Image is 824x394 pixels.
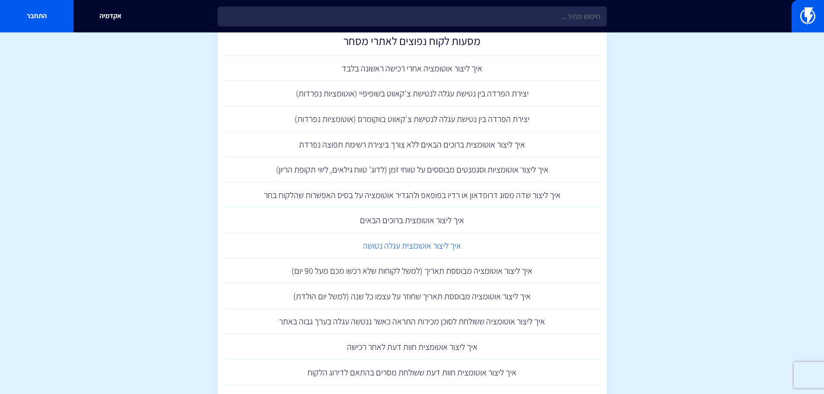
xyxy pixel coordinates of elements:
a: איך ליצור אוטומציה ששולחת לסוכן מכירות התראה כאשר ננטשה עגלה בערך גבוה באתר [222,309,603,334]
a: יצירת הפרדה בין נטישת עגלה לנטישת צ'קאווט בשופיפיי (אוטומציות נפרדות) [222,81,603,106]
a: איך ליצור אוטומצית חוות דעת ששולחת מסרים בהתאם לדירוג הלקוח [222,360,603,385]
a: איך ליצור אוטומצית עגלה נטושה [222,233,603,259]
h2: מסעות לקוח נפוצים לאתרי מסחר [226,35,598,51]
a: איך ליצור אוטומציות וסגמנטים מבוססים על טווחי זמן (לדוג' טווח גילאים, ליווי תקופת הריון) [222,157,603,183]
a: איך ליצור אוטומצית ברוכים הבאים ללא צורך ביצירת רשימת תפוצה נפרדת [222,132,603,157]
a: איך ליצור אוטומצית ברוכים הבאים [222,208,603,233]
a: יצירת הפרדה בין נטישת עגלה לנטישת צ'קאווט בווקומרס (אוטומציות נפרדות) [222,106,603,132]
a: איך ליצור שדה מסוג דרופדאון או רדיו בפופאפ ולהגדיר אוטומציה על בסיס האפשרות שהלקוח בחר [222,183,603,208]
a: מסעות לקוח נפוצים לאתרי מסחר [222,30,603,56]
a: איך ליצור אוטומציה מבוססת תאריך (למשל לקוחות שלא רכשו מכם מעל 90 יום) [222,258,603,284]
a: איך ליצור אוטומציה מבוססת תאריך שחוזר על עצמו כל שנה (למשל יום הולדת) [222,284,603,309]
a: איך ליצור אוטומציה אחרי רכישה ראשונה בלבד [222,56,603,81]
input: חיפוש מהיר... [218,6,607,26]
a: איך ליצור אוטומצית חוות דעת לאחר רכישה [222,334,603,360]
